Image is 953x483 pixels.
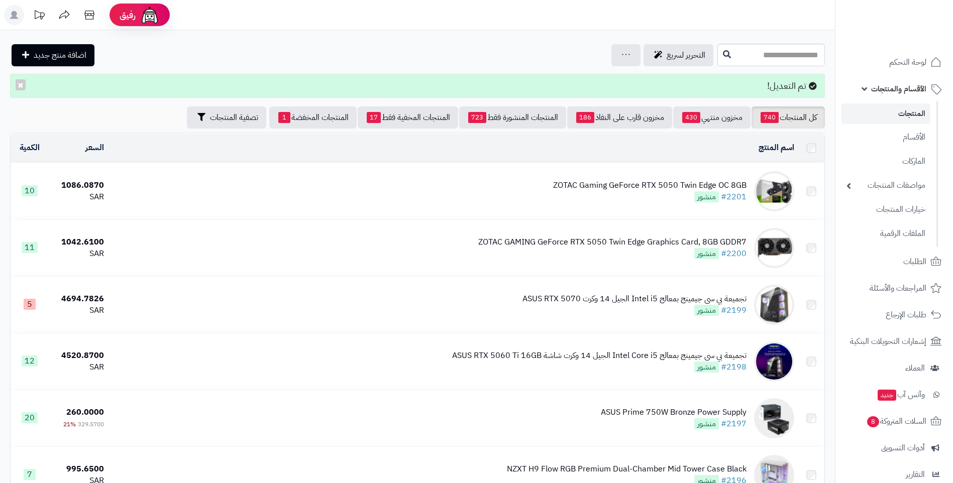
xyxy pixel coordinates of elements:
span: التحرير لسريع [667,49,705,61]
span: الطلبات [903,255,926,269]
div: 1086.0870 [53,180,104,191]
a: أدوات التسويق [841,436,947,460]
span: إشعارات التحويلات البنكية [850,334,926,348]
div: تجميعة بي سي جيمينج بمعالج Intel Core i5 الجيل 14 وكرت شاشة ASUS RTX 5060 Ti 16GB [452,350,747,361]
a: السلات المتروكة8 [841,409,947,433]
span: منشور [694,191,719,202]
a: مخزون قارب على النفاذ186 [567,106,672,129]
span: وآتس آب [877,388,925,402]
a: لوحة التحكم [841,50,947,74]
a: #2200 [721,248,747,260]
span: 8 [867,416,879,427]
span: اضافة منتج جديد [34,49,86,61]
a: المنتجات [841,103,930,124]
a: وآتس آبجديد [841,383,947,407]
span: 10 [22,185,38,196]
span: 186 [576,112,594,123]
div: ZOTAC Gaming GeForce RTX 5050 Twin Edge OC 8GB [553,180,747,191]
a: كل المنتجات740 [752,106,825,129]
div: 4694.7826 [53,293,104,305]
a: مخزون منتهي430 [673,106,751,129]
span: طلبات الإرجاع [886,308,926,322]
button: تصفية المنتجات [187,106,266,129]
span: 11 [22,242,38,253]
a: الأقسام [841,127,930,148]
div: تجميعة بي سي جيمينج بمعالج Intel i5 الجيل 14 وكرت ASUS RTX 5070 [522,293,747,305]
span: 1 [278,112,290,123]
img: تجميعة بي سي جيمينج بمعالج Intel i5 الجيل 14 وكرت ASUS RTX 5070 [754,285,794,325]
div: NZXT H9 Flow RGB Premium Dual-Chamber Mid Tower Case Black [507,463,747,475]
span: 17 [367,112,381,123]
a: المنتجات المخفضة1 [269,106,357,129]
a: #2199 [721,304,747,316]
a: #2197 [721,418,747,430]
a: إشعارات التحويلات البنكية [841,329,947,353]
img: ai-face.png [140,5,160,25]
a: المراجعات والأسئلة [841,276,947,300]
div: SAR [53,191,104,203]
span: جديد [878,390,896,401]
img: ZOTAC Gaming GeForce RTX 5050 Twin Edge OC 8GB [754,171,794,211]
div: ASUS Prime 750W Bronze Power Supply [601,407,747,418]
span: 430 [682,112,700,123]
span: العملاء [905,361,925,375]
a: الملفات الرقمية [841,223,930,245]
a: تحديثات المنصة [27,5,52,28]
span: المراجعات والأسئلة [870,281,926,295]
a: السعر [85,142,104,154]
span: 260.0000 [66,406,104,418]
img: ZOTAC GAMING GeForce RTX 5050 Twin Edge Graphics Card, 8GB GDDR7 [754,228,794,268]
span: 7 [24,469,36,480]
span: 5 [24,299,36,310]
div: SAR [53,305,104,316]
span: لوحة التحكم [889,55,926,69]
img: تجميعة بي سي جيمينج بمعالج Intel Core i5 الجيل 14 وكرت شاشة ASUS RTX 5060 Ti 16GB [754,341,794,382]
a: الكمية [20,142,40,154]
button: × [16,79,26,90]
span: التقارير [906,467,925,481]
span: أدوات التسويق [881,441,925,455]
a: طلبات الإرجاع [841,303,947,327]
span: تصفية المنتجات [210,111,258,124]
img: logo-2.png [885,28,943,49]
a: مواصفات المنتجات [841,175,930,196]
div: ZOTAC GAMING GeForce RTX 5050 Twin Edge Graphics Card, 8GB GDDR7 [478,236,747,248]
div: SAR [53,248,104,260]
span: الأقسام والمنتجات [871,82,926,96]
a: اضافة منتج جديد [12,44,94,66]
div: 4520.8700 [53,350,104,361]
span: السلات المتروكة [866,414,926,428]
a: الطلبات [841,250,947,274]
div: 995.6500 [53,463,104,475]
span: منشور [694,305,719,316]
a: #2198 [721,361,747,373]
span: رفيق [120,9,136,21]
a: المنتجات المنشورة فقط723 [459,106,566,129]
span: 723 [468,112,486,123]
span: منشور [694,418,719,429]
div: 1042.6100 [53,236,104,248]
img: ASUS Prime 750W Bronze Power Supply [754,398,794,438]
span: 12 [22,355,38,367]
div: SAR [53,361,104,373]
a: المنتجات المخفية فقط17 [358,106,458,129]
span: 20 [22,412,38,423]
a: الماركات [841,151,930,172]
a: التحرير لسريع [644,44,713,66]
span: 21% [63,420,76,429]
span: منشور [694,248,719,259]
a: #2201 [721,191,747,203]
a: اسم المنتج [759,142,794,154]
a: خيارات المنتجات [841,199,930,220]
span: 740 [761,112,779,123]
span: منشور [694,361,719,373]
span: 329.5700 [78,420,104,429]
div: تم التعديل! [10,74,825,98]
a: العملاء [841,356,947,380]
